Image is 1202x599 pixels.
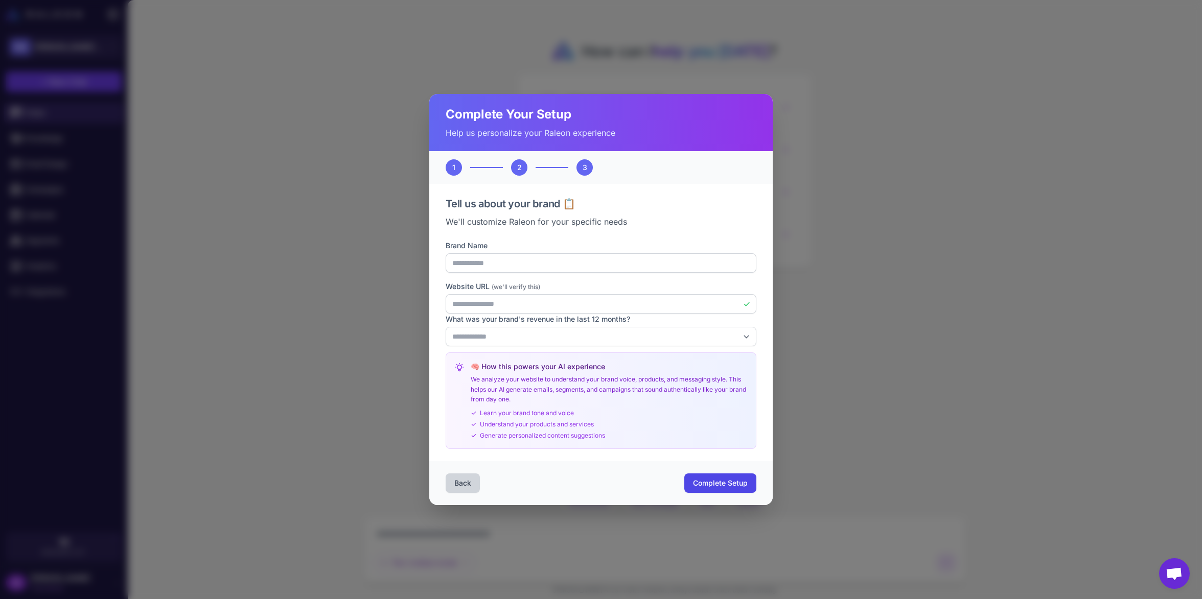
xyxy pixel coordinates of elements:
[492,283,540,291] span: (we'll verify this)
[471,420,748,429] div: Understand your products and services
[446,473,480,493] button: Back
[446,281,756,292] label: Website URL
[511,159,527,176] div: 2
[446,215,756,228] p: We'll customize Raleon for your specific needs
[446,127,756,139] p: Help us personalize your Raleon experience
[684,473,756,493] button: Complete Setup
[471,374,748,404] p: We analyze your website to understand your brand voice, products, and messaging style. This helps...
[576,159,593,176] div: 3
[446,314,756,325] label: What was your brand's revenue in the last 12 months?
[1159,558,1190,589] div: Open chat
[446,106,756,123] h2: Complete Your Setup
[446,240,756,251] label: Brand Name
[471,361,748,372] h4: 🧠 How this powers your AI experience
[446,159,462,176] div: 1
[471,431,748,440] div: Generate personalized content suggestions
[446,196,756,211] h3: Tell us about your brand 📋
[693,478,748,488] span: Complete Setup
[743,298,750,310] div: ✓
[471,409,748,418] div: Learn your brand tone and voice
